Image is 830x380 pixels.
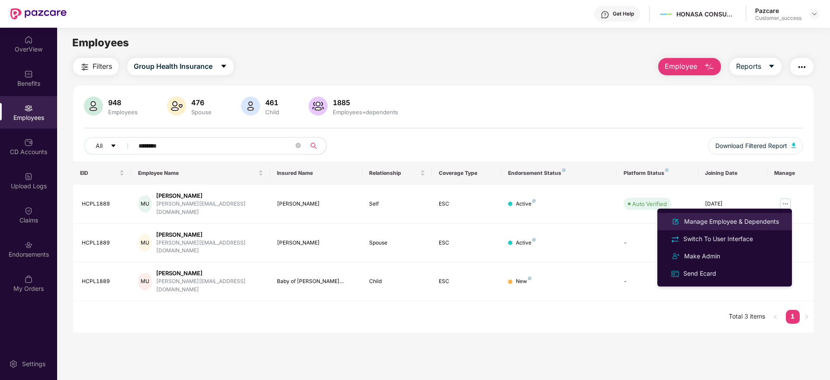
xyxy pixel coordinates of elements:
[9,360,18,368] img: svg+xml;base64,PHN2ZyBpZD0iU2V0dGluZy0yMHgyMCIgeG1sbnM9Imh0dHA6Ly93d3cudzMub3JnLzIwMDAvc3ZnIiB3aW...
[617,224,698,263] td: -
[331,109,400,116] div: Employees+dependents
[658,58,721,75] button: Employee
[624,170,691,177] div: Platform Status
[80,170,118,177] span: EID
[156,200,263,216] div: [PERSON_NAME][EMAIL_ADDRESS][DOMAIN_NAME]
[532,199,536,203] img: svg+xml;base64,PHN2ZyB4bWxucz0iaHR0cDovL3d3dy53My5vcmcvMjAwMC9zdmciIHdpZHRoPSI4IiBoZWlnaHQ9IjgiIH...
[528,277,531,280] img: svg+xml;base64,PHN2ZyB4bWxucz0iaHR0cDovL3d3dy53My5vcmcvMjAwMC9zdmciIHdpZHRoPSI4IiBoZWlnaHQ9IjgiIH...
[670,269,680,279] img: svg+xml;base64,PHN2ZyB4bWxucz0iaHR0cDovL3d3dy53My5vcmcvMjAwMC9zdmciIHdpZHRoPSIxNiIgaGVpZ2h0PSIxNi...
[156,231,263,239] div: [PERSON_NAME]
[156,277,263,294] div: [PERSON_NAME][EMAIL_ADDRESS][DOMAIN_NAME]
[682,234,755,244] div: Switch To User Interface
[670,216,681,227] img: svg+xml;base64,PHN2ZyB4bWxucz0iaHR0cDovL3d3dy53My5vcmcvMjAwMC9zdmciIHhtbG5zOnhsaW5rPSJodHRwOi8vd3...
[110,143,116,150] span: caret-down
[755,15,801,22] div: Customer_success
[96,141,103,151] span: All
[24,275,33,283] img: svg+xml;base64,PHN2ZyBpZD0iTXlfT3JkZXJzIiBkYXRhLW5hbWU9Ik15IE9yZGVycyIgeG1sbnM9Imh0dHA6Ly93d3cudz...
[786,310,800,324] li: 1
[277,200,356,208] div: [PERSON_NAME]
[277,277,356,286] div: Baby of [PERSON_NAME]...
[167,97,186,116] img: svg+xml;base64,PHN2ZyB4bWxucz0iaHR0cDovL3d3dy53My5vcmcvMjAwMC9zdmciIHhtbG5zOnhsaW5rPSJodHRwOi8vd3...
[736,61,761,72] span: Reports
[769,310,782,324] button: left
[131,161,270,185] th: Employee Name
[309,97,328,116] img: svg+xml;base64,PHN2ZyB4bWxucz0iaHR0cDovL3d3dy53My5vcmcvMjAwMC9zdmciIHhtbG5zOnhsaW5rPSJodHRwOi8vd3...
[24,70,33,78] img: svg+xml;base64,PHN2ZyBpZD0iQmVuZWZpdHMiIHhtbG5zPSJodHRwOi8vd3d3LnczLm9yZy8yMDAwL3N2ZyIgd2lkdGg9Ij...
[516,277,531,286] div: New
[767,161,814,185] th: Manage
[138,273,152,290] div: MU
[804,314,809,319] span: right
[369,239,425,247] div: Spouse
[800,310,814,324] button: right
[705,200,760,208] div: [DATE]
[24,138,33,147] img: svg+xml;base64,PHN2ZyBpZD0iQ0RfQWNjb3VudHMiIGRhdGEtbmFtZT0iQ0QgQWNjb3VudHMiIHhtbG5zPSJodHRwOi8vd3...
[682,251,722,261] div: Make Admin
[613,10,634,17] div: Get Help
[93,61,112,72] span: Filters
[670,251,681,261] img: svg+xml;base64,PHN2ZyB4bWxucz0iaHR0cDovL3d3dy53My5vcmcvMjAwMC9zdmciIHdpZHRoPSIyNCIgaGVpZ2h0PSIyNC...
[24,104,33,113] img: svg+xml;base64,PHN2ZyBpZD0iRW1wbG95ZWVzIiB4bWxucz0iaHR0cDovL3d3dy53My5vcmcvMjAwMC9zdmciIHdpZHRoPS...
[670,235,680,244] img: svg+xml;base64,PHN2ZyB4bWxucz0iaHR0cDovL3d3dy53My5vcmcvMjAwMC9zdmciIHdpZHRoPSIyNCIgaGVpZ2h0PSIyNC...
[264,98,281,107] div: 461
[432,161,501,185] th: Coverage Type
[73,58,119,75] button: Filters
[277,239,356,247] div: [PERSON_NAME]
[439,200,494,208] div: ESC
[660,8,672,20] img: Mamaearth%20Logo.jpg
[241,97,260,116] img: svg+xml;base64,PHN2ZyB4bWxucz0iaHR0cDovL3d3dy53My5vcmcvMjAwMC9zdmciIHhtbG5zOnhsaW5rPSJodHRwOi8vd3...
[264,109,281,116] div: Child
[797,62,807,72] img: svg+xml;base64,PHN2ZyB4bWxucz0iaHR0cDovL3d3dy53My5vcmcvMjAwMC9zdmciIHdpZHRoPSIyNCIgaGVpZ2h0PSIyNC...
[190,98,213,107] div: 476
[682,217,781,226] div: Manage Employee & Dependents
[791,143,796,148] img: svg+xml;base64,PHN2ZyB4bWxucz0iaHR0cDovL3d3dy53My5vcmcvMjAwMC9zdmciIHhtbG5zOnhsaW5rPSJodHRwOi8vd3...
[516,239,536,247] div: Active
[682,269,718,278] div: Send Ecard
[106,98,139,107] div: 948
[82,277,124,286] div: HCPL1889
[665,61,697,72] span: Employee
[19,360,48,368] div: Settings
[305,137,327,155] button: search
[270,161,363,185] th: Insured Name
[786,310,800,323] a: 1
[508,170,610,177] div: Endorsement Status
[617,262,698,301] td: -
[24,172,33,181] img: svg+xml;base64,PHN2ZyBpZD0iVXBsb2FkX0xvZ3MiIGRhdGEtbmFtZT0iVXBsb2FkIExvZ3MiIHhtbG5zPSJodHRwOi8vd3...
[369,200,425,208] div: Self
[632,200,667,208] div: Auto Verified
[138,234,152,251] div: MU
[80,62,90,72] img: svg+xml;base64,PHN2ZyB4bWxucz0iaHR0cDovL3d3dy53My5vcmcvMjAwMC9zdmciIHdpZHRoPSIyNCIgaGVpZ2h0PSIyNC...
[439,239,494,247] div: ESC
[84,97,103,116] img: svg+xml;base64,PHN2ZyB4bWxucz0iaHR0cDovL3d3dy53My5vcmcvMjAwMC9zdmciIHhtbG5zOnhsaW5rPSJodHRwOi8vd3...
[811,10,818,17] img: svg+xml;base64,PHN2ZyBpZD0iRHJvcGRvd24tMzJ4MzIiIHhtbG5zPSJodHRwOi8vd3d3LnczLm9yZy8yMDAwL3N2ZyIgd2...
[10,8,67,19] img: New Pazcare Logo
[24,35,33,44] img: svg+xml;base64,PHN2ZyBpZD0iSG9tZSIgeG1sbnM9Imh0dHA6Ly93d3cudzMub3JnLzIwMDAvc3ZnIiB3aWR0aD0iMjAiIG...
[72,36,129,49] span: Employees
[698,161,767,185] th: Joining Date
[516,200,536,208] div: Active
[562,168,566,172] img: svg+xml;base64,PHN2ZyB4bWxucz0iaHR0cDovL3d3dy53My5vcmcvMjAwMC9zdmciIHdpZHRoPSI4IiBoZWlnaHQ9IjgiIH...
[729,310,765,324] li: Total 3 items
[715,141,787,151] span: Download Filtered Report
[331,98,400,107] div: 1885
[24,241,33,249] img: svg+xml;base64,PHN2ZyBpZD0iRW5kb3JzZW1lbnRzIiB4bWxucz0iaHR0cDovL3d3dy53My5vcmcvMjAwMC9zdmciIHdpZH...
[84,137,137,155] button: Allcaret-down
[305,142,322,149] span: search
[369,170,418,177] span: Relationship
[220,63,227,71] span: caret-down
[24,206,33,215] img: svg+xml;base64,PHN2ZyBpZD0iQ2xhaW0iIHhtbG5zPSJodHRwOi8vd3d3LnczLm9yZy8yMDAwL3N2ZyIgd2lkdGg9IjIwIi...
[769,310,782,324] li: Previous Page
[779,197,792,211] img: manageButton
[362,161,431,185] th: Relationship
[190,109,213,116] div: Spouse
[82,200,124,208] div: HCPL1889
[134,61,212,72] span: Group Health Insurance
[156,192,263,200] div: [PERSON_NAME]
[82,239,124,247] div: HCPL1889
[676,10,737,18] div: HONASA CONSUMER LIMITED
[773,314,778,319] span: left
[665,168,669,172] img: svg+xml;base64,PHN2ZyB4bWxucz0iaHR0cDovL3d3dy53My5vcmcvMjAwMC9zdmciIHdpZHRoPSI4IiBoZWlnaHQ9IjgiIH...
[704,62,714,72] img: svg+xml;base64,PHN2ZyB4bWxucz0iaHR0cDovL3d3dy53My5vcmcvMjAwMC9zdmciIHhtbG5zOnhsaW5rPSJodHRwOi8vd3...
[730,58,782,75] button: Reportscaret-down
